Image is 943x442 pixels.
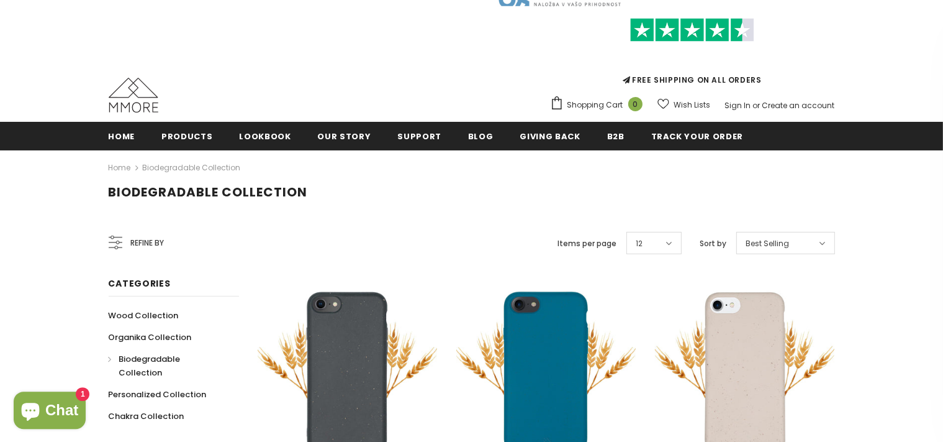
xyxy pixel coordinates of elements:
span: 12 [636,237,643,250]
span: Home [109,131,135,142]
a: Create an account [762,100,835,111]
label: Items per page [558,237,617,250]
span: Track your order [651,131,743,142]
span: Chakra Collection [109,410,184,422]
a: Wood Collection [109,305,179,326]
a: Chakra Collection [109,405,184,427]
a: Sign In [725,100,751,111]
span: Personalized Collection [109,389,207,400]
span: 0 [628,97,643,111]
span: Categories [109,277,171,290]
span: Products [161,131,212,142]
span: or [753,100,760,111]
a: B2B [607,122,625,150]
span: Giving back [520,131,580,142]
span: Our Story [318,131,371,142]
img: MMORE Cases [109,78,158,113]
a: Home [109,160,131,175]
a: Blog [468,122,494,150]
span: Shopping Cart [567,99,623,111]
iframe: Customer reviews powered by Trustpilot [550,42,835,74]
span: Organika Collection [109,331,192,343]
a: Track your order [651,122,743,150]
span: Blog [468,131,494,142]
a: Our Story [318,122,371,150]
span: Wish Lists [674,99,711,111]
span: support [397,131,441,142]
span: Lookbook [239,131,291,142]
span: Best Selling [746,237,790,250]
span: Wood Collection [109,310,179,321]
a: Shopping Cart 0 [550,96,649,114]
a: Biodegradable Collection [109,348,225,384]
a: Lookbook [239,122,291,150]
span: Biodegradable Collection [109,183,308,201]
a: Products [161,122,212,150]
a: Home [109,122,135,150]
a: Organika Collection [109,326,192,348]
inbox-online-store-chat: Shopify online store chat [10,392,89,432]
img: Trust Pilot Stars [630,18,754,42]
span: Biodegradable Collection [119,353,181,379]
span: FREE SHIPPING ON ALL ORDERS [550,24,835,85]
a: support [397,122,441,150]
a: Biodegradable Collection [143,162,241,173]
a: Wish Lists [657,94,711,116]
a: Personalized Collection [109,384,207,405]
a: Giving back [520,122,580,150]
label: Sort by [700,237,727,250]
span: Refine by [131,236,165,250]
span: B2B [607,131,625,142]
